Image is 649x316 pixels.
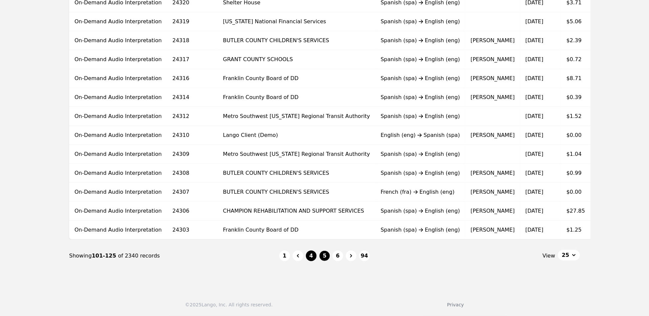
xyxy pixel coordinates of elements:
[465,126,520,145] td: [PERSON_NAME]
[561,202,592,221] td: $27.85
[167,202,218,221] td: 24306
[167,50,218,69] td: 24317
[167,69,218,88] td: 24316
[381,169,460,177] div: Spanish (spa) English (eng)
[69,240,580,272] nav: Page navigation
[218,12,375,31] td: [US_STATE] National Financial Services
[69,12,167,31] td: On-Demand Audio Interpretation
[561,183,592,202] td: $0.00
[561,69,592,88] td: $8.71
[69,88,167,107] td: On-Demand Audio Interpretation
[525,151,543,157] time: [DATE]
[381,74,460,82] div: Spanish (spa) English (eng)
[525,56,543,62] time: [DATE]
[525,227,543,233] time: [DATE]
[218,145,375,164] td: Metro Southwest [US_STATE] Regional Transit Authority
[218,202,375,221] td: CHAMPION REHABILITATION AND SUPPORT SERVICES
[561,31,592,50] td: $2.39
[185,301,273,308] div: © 2025 Lango, Inc. All rights reserved.
[167,183,218,202] td: 24307
[465,88,520,107] td: [PERSON_NAME]
[465,221,520,240] td: [PERSON_NAME]
[381,207,460,215] div: Spanish (spa) English (eng)
[381,18,460,26] div: Spanish (spa) English (eng)
[218,126,375,145] td: Lango Client (Demo)
[525,113,543,119] time: [DATE]
[167,126,218,145] td: 24310
[69,164,167,183] td: On-Demand Audio Interpretation
[381,131,460,139] div: English (eng) Spanish (spa)
[465,69,520,88] td: [PERSON_NAME]
[332,251,343,261] button: 6
[561,164,592,183] td: $0.99
[381,188,460,196] div: French (fra) English (eng)
[525,37,543,44] time: [DATE]
[525,94,543,100] time: [DATE]
[465,202,520,221] td: [PERSON_NAME]
[465,31,520,50] td: [PERSON_NAME]
[561,221,592,240] td: $1.25
[561,145,592,164] td: $1.04
[381,112,460,120] div: Spanish (spa) English (eng)
[167,107,218,126] td: 24312
[381,93,460,101] div: Spanish (spa) English (eng)
[525,18,543,25] time: [DATE]
[218,69,375,88] td: Franklin County Board of DD
[69,221,167,240] td: On-Demand Audio Interpretation
[465,164,520,183] td: [PERSON_NAME]
[167,31,218,50] td: 24318
[69,31,167,50] td: On-Demand Audio Interpretation
[69,145,167,164] td: On-Demand Audio Interpretation
[167,12,218,31] td: 24319
[167,164,218,183] td: 24308
[218,221,375,240] td: Franklin County Board of DD
[525,208,543,214] time: [DATE]
[562,251,569,259] span: 25
[92,253,118,259] span: 101-125
[218,88,375,107] td: Franklin County Board of DD
[447,302,464,307] a: Privacy
[279,251,290,261] button: 1
[69,202,167,221] td: On-Demand Audio Interpretation
[218,183,375,202] td: BUTLER COUNTY CHILDREN'S SERVICES
[381,150,460,158] div: Spanish (spa) English (eng)
[69,107,167,126] td: On-Demand Audio Interpretation
[218,164,375,183] td: BUTLER COUNTY CHILDREN'S SERVICES
[218,31,375,50] td: BUTLER COUNTY CHILDREN'S SERVICES
[525,75,543,81] time: [DATE]
[69,69,167,88] td: On-Demand Audio Interpretation
[465,50,520,69] td: [PERSON_NAME]
[359,251,370,261] button: 94
[381,226,460,234] div: Spanish (spa) English (eng)
[561,50,592,69] td: $0.72
[381,37,460,45] div: Spanish (spa) English (eng)
[525,132,543,138] time: [DATE]
[306,251,317,261] button: 4
[69,126,167,145] td: On-Demand Audio Interpretation
[167,88,218,107] td: 24314
[69,252,279,260] div: Showing of 2340 records
[465,183,520,202] td: [PERSON_NAME]
[561,126,592,145] td: $0.00
[381,55,460,63] div: Spanish (spa) English (eng)
[558,250,580,261] button: 25
[167,145,218,164] td: 24309
[218,50,375,69] td: GRANT COUNTY SCHOOLS
[525,189,543,195] time: [DATE]
[561,12,592,31] td: $5.06
[69,183,167,202] td: On-Demand Audio Interpretation
[167,221,218,240] td: 24303
[525,170,543,176] time: [DATE]
[218,107,375,126] td: Metro Southwest [US_STATE] Regional Transit Authority
[543,252,555,260] span: View
[561,107,592,126] td: $1.52
[69,50,167,69] td: On-Demand Audio Interpretation
[561,88,592,107] td: $0.39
